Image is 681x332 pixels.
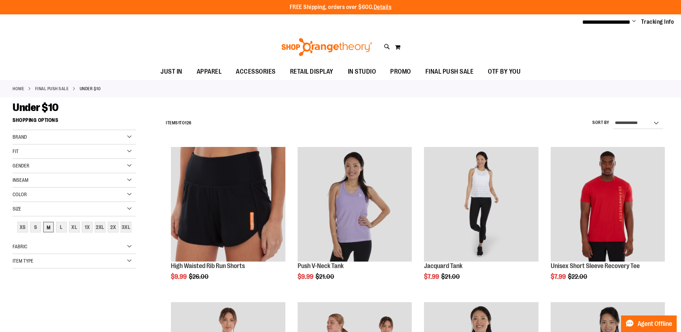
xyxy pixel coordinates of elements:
[488,64,521,80] span: OTF BY YOU
[166,117,192,129] h2: Items to
[632,18,636,26] button: Account menu
[13,258,33,264] span: Item Type
[298,147,412,262] a: Product image for Push V-Neck Tank
[55,221,68,234] a: L
[592,120,610,126] label: Sort By
[13,244,27,249] span: Fabric
[42,221,55,234] a: M
[641,18,674,26] a: Tracking Info
[95,222,106,232] div: 2XL
[424,147,538,261] img: Front view of Jacquard Tank
[290,64,333,80] span: RETAIL DISPLAY
[298,262,344,269] a: Push V-Neck Tank
[94,221,107,234] a: 2XL
[178,120,180,125] span: 1
[551,147,665,262] a: Product image for Unisex Short Sleeve Recovery Tee
[420,143,542,299] div: product
[80,86,101,92] strong: Under $10
[348,64,376,80] span: IN STUDIO
[13,148,19,154] span: Fit
[638,321,672,327] span: Agent Offline
[424,147,538,262] a: Front view of Jacquard Tank
[298,273,314,280] span: $9.99
[197,64,222,80] span: APPAREL
[374,4,392,10] a: Details
[298,147,412,261] img: Product image for Push V-Neck Tank
[425,64,474,80] span: FINAL PUSH SALE
[424,273,440,280] span: $7.99
[82,222,93,232] div: 1X
[17,222,28,232] div: XS
[294,143,415,299] div: product
[13,86,24,92] a: Home
[167,143,289,299] div: product
[424,262,462,269] a: Jacquard Tank
[551,273,567,280] span: $7.99
[13,134,27,140] span: Brand
[81,221,94,234] a: 1X
[13,114,136,130] strong: Shopping Options
[56,222,67,232] div: L
[13,192,27,197] span: Color
[120,221,132,234] a: 3XL
[290,3,392,11] p: FREE Shipping, orders over $600.
[621,315,677,332] button: Agent Offline
[185,120,192,125] span: 126
[69,222,80,232] div: XL
[551,262,640,269] a: Unisex Short Sleeve Recovery Tee
[108,222,118,232] div: 2X
[316,273,335,280] span: $21.00
[547,143,668,299] div: product
[30,222,41,232] div: S
[13,163,29,169] span: Gender
[107,221,120,234] a: 2X
[568,273,588,280] span: $22.00
[121,222,131,232] div: 3XL
[441,273,461,280] span: $21.00
[35,86,69,92] a: FINAL PUSH SALE
[29,221,42,234] a: S
[280,38,373,56] img: Shop Orangetheory
[13,206,21,212] span: Size
[171,147,285,262] a: High Waisted Rib Run Shorts
[551,147,665,261] img: Product image for Unisex Short Sleeve Recovery Tee
[390,64,411,80] span: PROMO
[13,177,28,183] span: Inseam
[13,101,59,114] span: Under $10
[68,221,81,234] a: XL
[171,147,285,261] img: High Waisted Rib Run Shorts
[16,221,29,234] a: XS
[236,64,276,80] span: ACCESSORIES
[160,64,182,80] span: JUST IN
[189,273,210,280] span: $26.00
[171,262,245,269] a: High Waisted Rib Run Shorts
[43,222,54,232] div: M
[171,273,188,280] span: $9.99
